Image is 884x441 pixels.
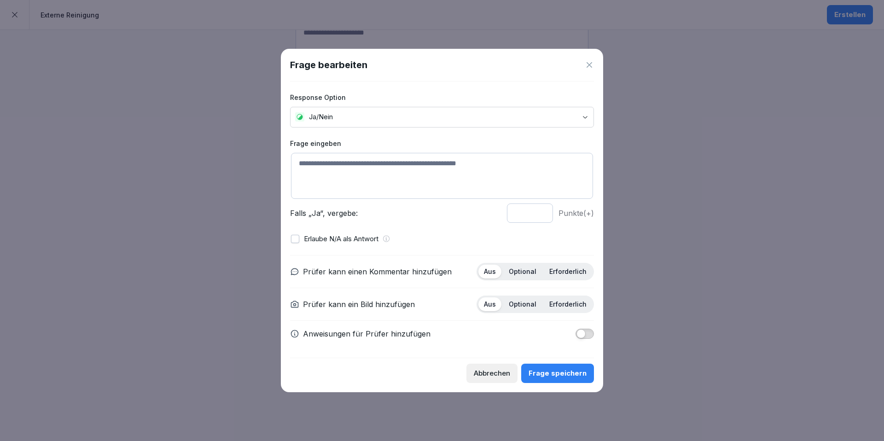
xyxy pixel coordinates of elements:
[529,368,587,378] div: Frage speichern
[303,328,430,339] p: Anweisungen für Prüfer hinzufügen
[303,266,452,277] p: Prüfer kann einen Kommentar hinzufügen
[304,234,378,244] p: Erlaube N/A als Antwort
[466,364,518,383] button: Abbrechen
[290,208,501,219] p: Falls „Ja“, vergebe:
[474,368,510,378] div: Abbrechen
[549,267,587,276] p: Erforderlich
[509,267,536,276] p: Optional
[549,300,587,308] p: Erforderlich
[484,267,496,276] p: Aus
[290,139,594,148] label: Frage eingeben
[558,208,594,219] p: Punkte (+)
[521,364,594,383] button: Frage speichern
[290,58,367,72] h1: Frage bearbeiten
[303,299,415,310] p: Prüfer kann ein Bild hinzufügen
[509,300,536,308] p: Optional
[484,300,496,308] p: Aus
[290,93,594,102] label: Response Option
